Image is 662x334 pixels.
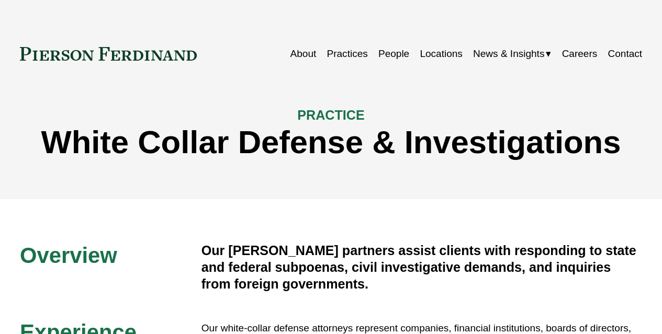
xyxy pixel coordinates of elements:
[327,44,368,64] a: Practices
[201,243,642,293] h4: Our [PERSON_NAME] partners assist clients with responding to state and federal subpoenas, civil i...
[20,243,117,268] span: Overview
[473,45,544,63] span: News & Insights
[420,44,462,64] a: Locations
[378,44,409,64] a: People
[608,44,643,64] a: Contact
[290,44,317,64] a: About
[473,44,551,64] a: folder dropdown
[20,124,642,160] h1: White Collar Defense & Investigations
[297,108,364,122] span: PRACTICE
[562,44,598,64] a: Careers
